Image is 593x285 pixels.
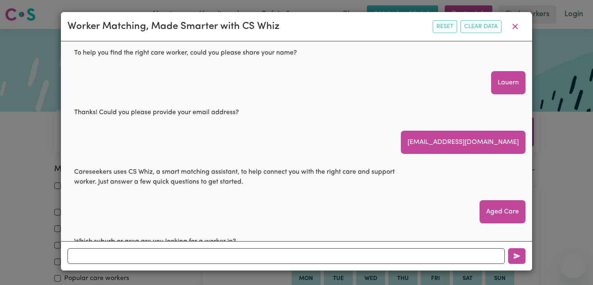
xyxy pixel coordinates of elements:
[433,20,457,33] button: Reset
[67,101,246,124] div: Thanks! Could you please provide your email address?
[67,19,280,34] div: Worker Matching, Made Smarter with CS Whiz
[460,20,501,33] button: Clear Data
[401,131,526,154] div: [EMAIL_ADDRESS][DOMAIN_NAME]
[67,160,411,194] div: Careseekers uses CS Whiz, a smart matching assistant, to help connect you with the right care and...
[67,230,243,253] div: Which suburb or area are you looking for a worker in?
[560,252,586,278] iframe: Button to launch messaging window
[67,41,304,65] div: To help you find the right care worker, could you please share your name?
[480,200,526,223] div: Aged Care
[491,71,526,94] div: Lauern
